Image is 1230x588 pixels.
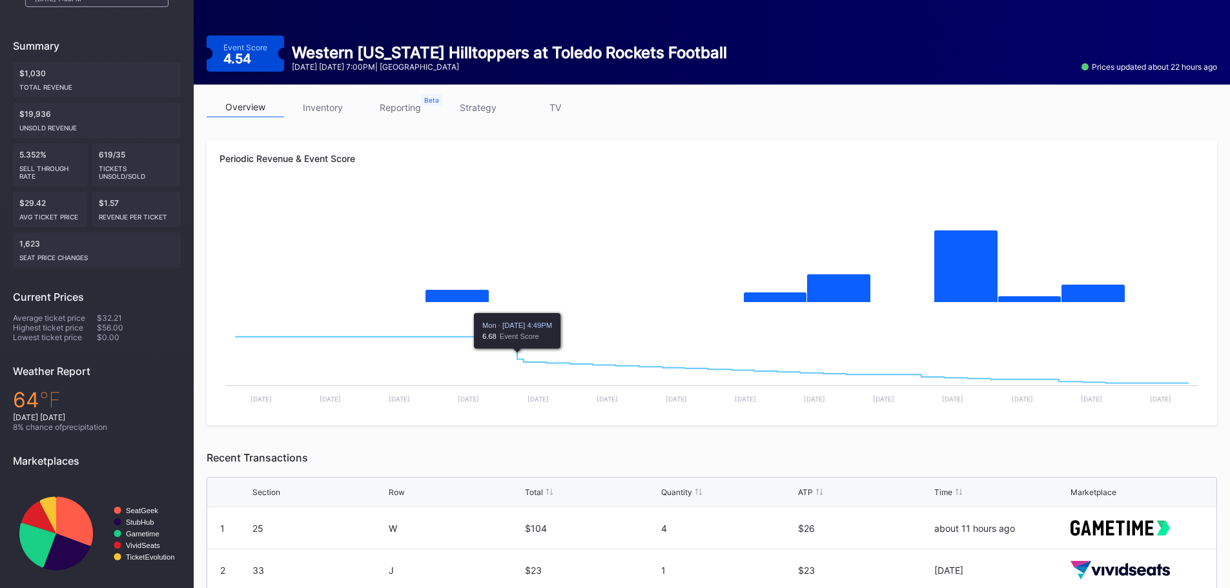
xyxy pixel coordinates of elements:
div: W [389,523,522,534]
div: Summary [13,39,181,52]
div: 4.54 [223,52,254,65]
div: Time [934,487,952,497]
div: J [389,565,522,576]
div: Average ticket price [13,313,97,323]
div: Row [389,487,405,497]
text: [DATE] [1012,395,1033,403]
div: $0.00 [97,332,181,342]
div: Unsold Revenue [19,119,174,132]
div: 5.352% [13,143,87,187]
div: Prices updated about 22 hours ago [1081,62,1217,72]
img: vividSeats.svg [1071,561,1171,580]
text: Gametime [126,530,159,538]
div: Revenue per ticket [99,208,175,221]
text: [DATE] [735,395,756,403]
div: [DATE] [DATE] [13,412,181,422]
div: Total [525,487,543,497]
img: gametime.svg [1071,520,1171,536]
div: Highest ticket price [13,323,97,332]
div: $32.21 [97,313,181,323]
text: [DATE] [942,395,963,403]
div: Weather Report [13,365,181,378]
div: $19,936 [13,103,181,138]
text: [DATE] [597,395,618,403]
text: VividSeats [126,542,160,549]
text: [DATE] [1150,395,1171,403]
div: Sell Through Rate [19,159,81,180]
div: 64 [13,387,181,412]
div: $26 [798,523,931,534]
span: ℉ [39,387,61,412]
div: $104 [525,523,658,534]
div: Section [252,487,280,497]
div: Lowest ticket price [13,332,97,342]
div: $56.00 [97,323,181,332]
div: seat price changes [19,248,174,261]
a: reporting [362,97,439,117]
div: Periodic Revenue & Event Score [220,153,1204,164]
a: inventory [284,97,362,117]
text: [DATE] [804,395,825,403]
text: TicketEvolution [126,553,174,561]
div: 1,623 [13,232,181,268]
div: 2 [220,565,225,576]
div: Marketplace [1071,487,1116,497]
div: Event Score [223,43,267,52]
svg: Chart title [220,187,1204,316]
div: 25 [252,523,385,534]
a: strategy [439,97,517,117]
text: StubHub [126,518,154,526]
text: [DATE] [1081,395,1102,403]
div: $23 [525,565,658,576]
div: [DATE] [DATE] 7:00PM | [GEOGRAPHIC_DATA] [292,62,727,72]
div: 33 [252,565,385,576]
text: [DATE] [528,395,549,403]
div: Avg ticket price [19,208,81,221]
div: Recent Transactions [207,451,1217,464]
text: [DATE] [320,395,341,403]
div: $1.57 [92,192,181,227]
div: $1,030 [13,62,181,97]
a: TV [517,97,594,117]
div: [DATE] [934,565,1067,576]
div: 4 [661,523,794,534]
div: Tickets Unsold/Sold [99,159,175,180]
div: Current Prices [13,290,181,303]
div: 1 [661,565,794,576]
div: 619/35 [92,143,181,187]
div: 1 [220,523,225,534]
text: [DATE] [666,395,687,403]
div: Western [US_STATE] Hilltoppers at Toledo Rockets Football [292,43,727,62]
div: about 11 hours ago [934,523,1067,534]
div: $23 [798,565,931,576]
div: Total Revenue [19,78,174,91]
div: ATP [798,487,813,497]
div: $29.42 [13,192,87,227]
div: 8 % chance of precipitation [13,422,181,432]
svg: Chart title [220,316,1204,412]
text: [DATE] [458,395,479,403]
div: Marketplaces [13,454,181,467]
text: SeatGeek [126,507,158,514]
text: [DATE] [251,395,272,403]
text: [DATE] [873,395,894,403]
a: overview [207,97,284,117]
div: Quantity [661,487,692,497]
text: [DATE] [389,395,410,403]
